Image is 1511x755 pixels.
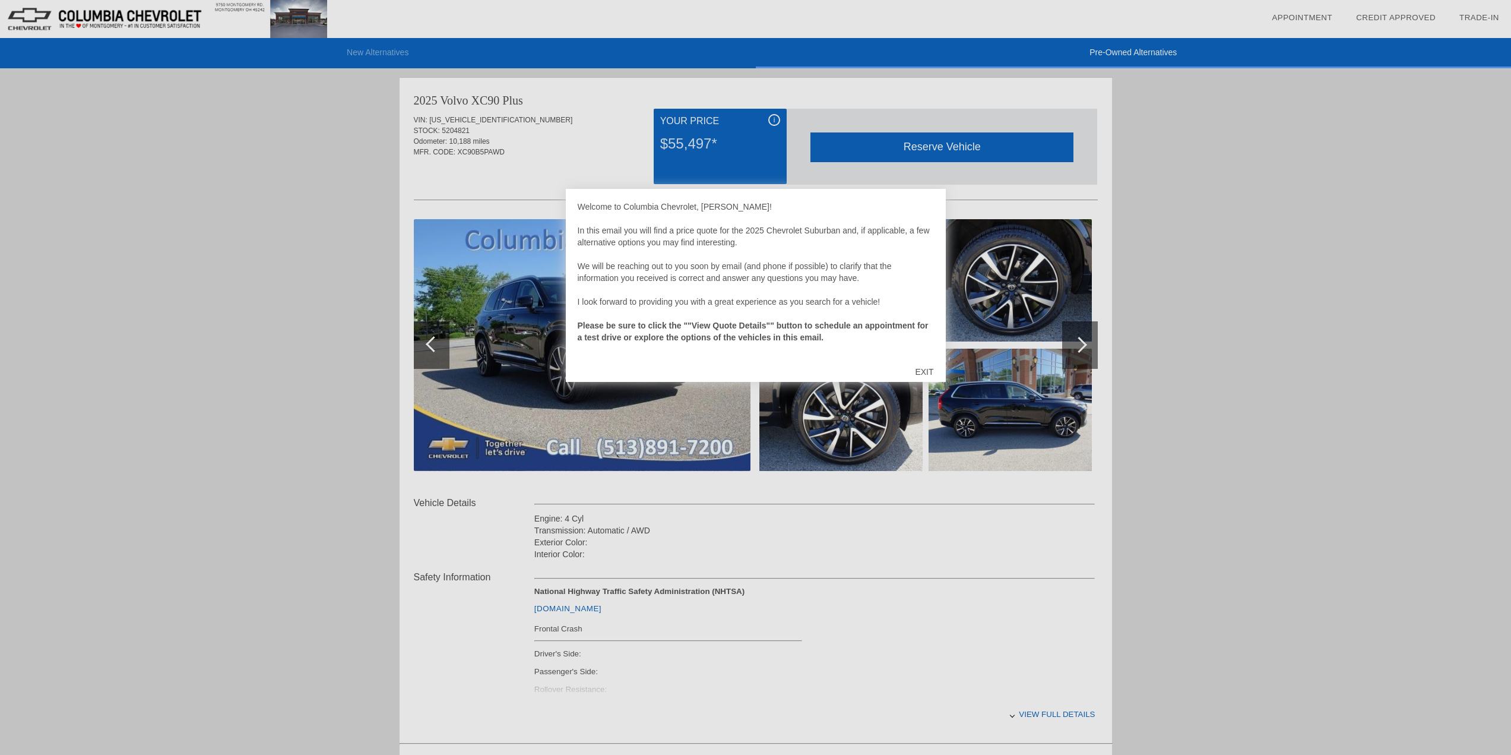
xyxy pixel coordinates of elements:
[1272,13,1332,22] a: Appointment
[578,201,934,355] div: Welcome to Columbia Chevrolet, [PERSON_NAME]! In this email you will find a price quote for the 2...
[578,321,929,342] strong: Please be sure to click the ""View Quote Details"" button to schedule an appointment for a test d...
[1356,13,1436,22] a: Credit Approved
[903,354,945,390] div: EXIT
[1459,13,1499,22] a: Trade-In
